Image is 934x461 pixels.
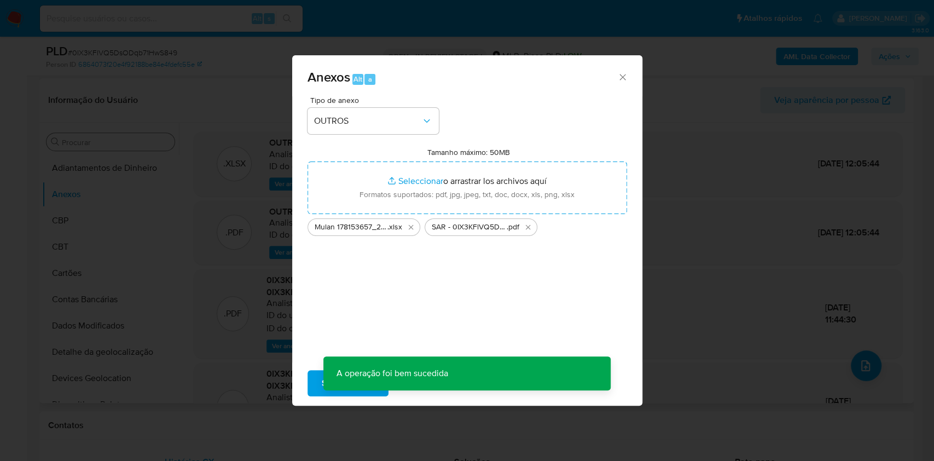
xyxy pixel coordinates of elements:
button: Subir arquivo [308,370,388,396]
span: Tipo de anexo [310,96,442,104]
p: A operação foi bem sucedida [323,356,461,390]
button: Cerrar [617,72,627,82]
button: OUTROS [308,108,439,134]
span: Mulan 178153657_2025_10_08_13_02_22 [315,222,387,233]
span: .pdf [507,222,519,233]
span: OUTROS [314,116,421,126]
span: Anexos [308,67,350,87]
span: SAR - 0IX3KFlVQ5DsODqb71HwS849 - CNPJ 37646326000109 - [PERSON_NAME] [432,222,507,233]
span: Cancelar [407,371,443,395]
button: Eliminar Mulan 178153657_2025_10_08_13_02_22.xlsx [404,221,417,234]
span: a [368,74,372,84]
span: Alt [353,74,362,84]
span: Subir arquivo [322,371,374,395]
label: Tamanho máximo: 50MB [427,147,510,157]
ul: Archivos seleccionados [308,214,627,236]
button: Eliminar SAR - 0IX3KFlVQ5DsODqb71HwS849 - CNPJ 37646326000109 - KAROLINY APARECIDA DE OLIVEIRA SI... [521,221,535,234]
span: .xlsx [387,222,402,233]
